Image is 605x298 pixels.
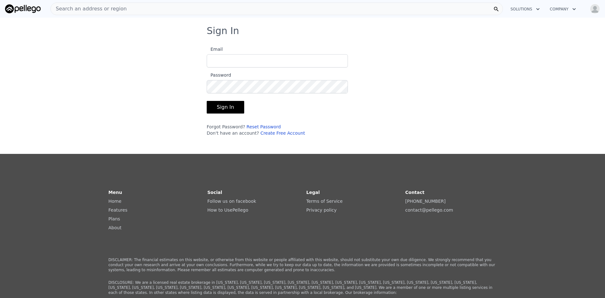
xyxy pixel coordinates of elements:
[108,225,121,230] a: About
[505,3,545,15] button: Solutions
[207,54,348,67] input: Email
[306,199,343,204] a: Terms of Service
[306,207,337,213] a: Privacy policy
[207,101,244,114] button: Sign In
[207,199,256,204] a: Follow us on facebook
[207,124,348,136] div: Forgot Password? Don't have an account?
[207,73,231,78] span: Password
[207,207,248,213] a: How to UsePellego
[306,190,320,195] strong: Legal
[207,190,222,195] strong: Social
[108,280,497,295] p: DISCLOSURE: We are a licensed real estate brokerage in [US_STATE], [US_STATE], [US_STATE], [US_ST...
[260,131,305,136] a: Create Free Account
[5,4,41,13] img: Pellego
[246,124,281,129] a: Reset Password
[590,4,600,14] img: avatar
[108,190,122,195] strong: Menu
[108,216,120,221] a: Plans
[207,25,398,37] h3: Sign In
[51,5,127,13] span: Search an address or region
[405,207,453,213] a: contact@pellego.com
[207,80,348,93] input: Password
[545,3,581,15] button: Company
[405,199,446,204] a: [PHONE_NUMBER]
[405,190,424,195] strong: Contact
[207,47,223,52] span: Email
[108,207,127,213] a: Features
[108,199,121,204] a: Home
[108,257,497,272] p: DISCLAIMER: The financial estimates on this website, or otherwise from this website or people aff...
